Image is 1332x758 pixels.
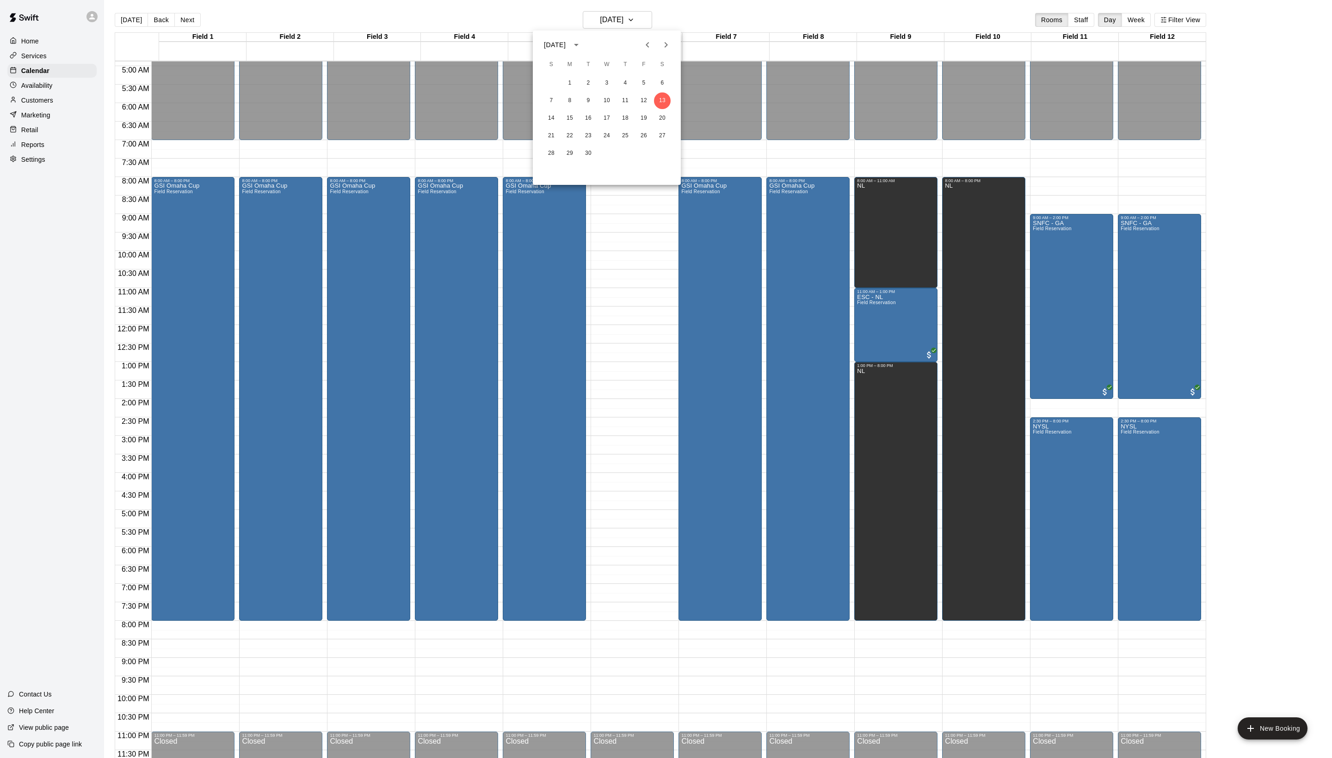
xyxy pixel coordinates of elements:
span: Monday [561,55,578,74]
button: 8 [561,92,578,109]
button: 5 [635,75,652,92]
button: 21 [543,128,560,144]
span: Wednesday [598,55,615,74]
button: 20 [654,110,671,127]
span: Friday [635,55,652,74]
button: 2 [580,75,597,92]
button: 11 [617,92,634,109]
button: 23 [580,128,597,144]
button: 27 [654,128,671,144]
button: 13 [654,92,671,109]
button: 17 [598,110,615,127]
span: Sunday [543,55,560,74]
div: [DATE] [544,40,566,50]
button: 24 [598,128,615,144]
button: 1 [561,75,578,92]
button: 26 [635,128,652,144]
button: 4 [617,75,634,92]
button: 9 [580,92,597,109]
button: 6 [654,75,671,92]
button: 12 [635,92,652,109]
button: 7 [543,92,560,109]
span: Thursday [617,55,634,74]
button: Previous month [638,36,657,54]
button: Next month [657,36,675,54]
span: Tuesday [580,55,597,74]
button: 30 [580,145,597,162]
button: 16 [580,110,597,127]
span: Saturday [654,55,671,74]
button: 10 [598,92,615,109]
button: 22 [561,128,578,144]
button: 25 [617,128,634,144]
button: 19 [635,110,652,127]
button: 15 [561,110,578,127]
button: 28 [543,145,560,162]
button: 14 [543,110,560,127]
button: 29 [561,145,578,162]
button: 3 [598,75,615,92]
button: 18 [617,110,634,127]
button: calendar view is open, switch to year view [568,37,584,53]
